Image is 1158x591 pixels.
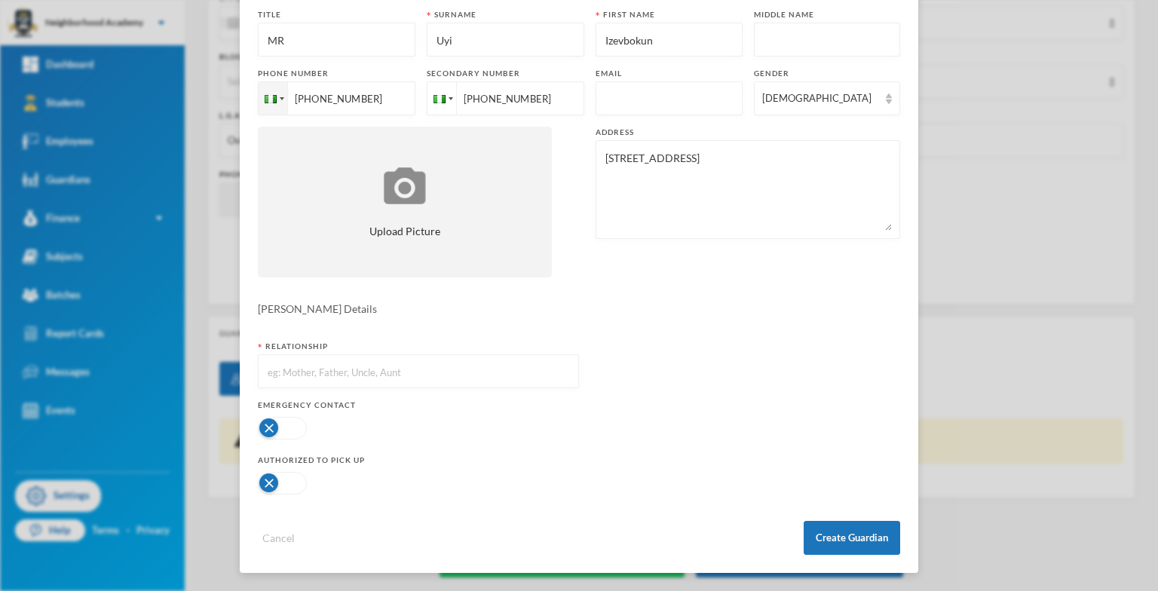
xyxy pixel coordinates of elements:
div: Email [596,68,743,79]
div: Surname [427,9,584,20]
input: eg: Mother, Father, Uncle, Aunt [266,355,571,389]
textarea: [STREET_ADDRESS] [604,149,892,231]
div: Phone number [258,68,415,79]
div: Gender [754,68,901,79]
div: Authorized to pick up [258,455,579,466]
div: [DEMOGRAPHIC_DATA] [762,91,879,106]
div: Secondary number [427,68,584,79]
div: Emergency Contact [258,400,579,411]
button: Create Guardian [804,521,900,555]
div: First name [596,9,743,20]
div: Relationship [258,341,579,352]
div: Nigeria: + 234 [259,82,287,115]
div: Nigeria: + 234 [427,82,456,115]
div: [PERSON_NAME] Details [258,301,900,317]
div: Middle name [754,9,901,20]
img: upload [380,165,430,207]
button: Cancel [258,529,299,547]
div: Title [258,9,415,20]
span: Upload Picture [369,223,440,239]
div: Address [596,127,900,138]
